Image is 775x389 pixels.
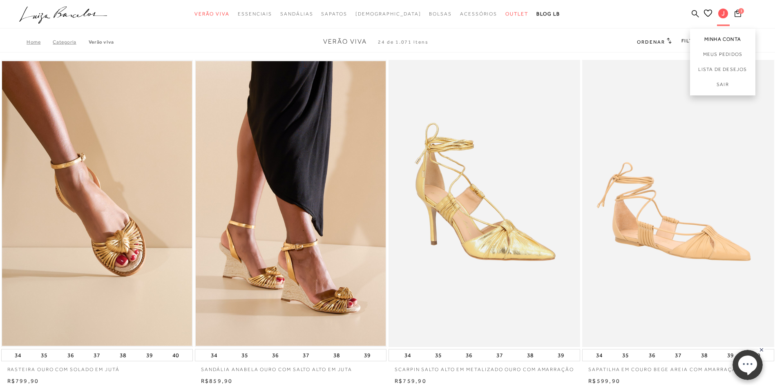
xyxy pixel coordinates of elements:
[321,11,347,17] span: Sapatos
[646,349,658,361] button: 36
[429,11,452,17] span: Bolsas
[38,349,50,361] button: 35
[582,361,774,373] a: SAPATILHA EM COURO BEGE AREIA COM AMARRAÇÃO
[494,349,505,361] button: 37
[331,349,342,361] button: 38
[280,7,313,22] a: categoryNavScreenReaderText
[402,349,413,361] button: 34
[321,7,347,22] a: categoryNavScreenReaderText
[280,11,313,17] span: Sandálias
[91,349,103,361] button: 37
[323,38,367,45] span: Verão Viva
[65,349,76,361] button: 36
[690,77,755,95] a: Sair
[378,39,429,45] span: 24 de 1.071 itens
[690,29,755,47] a: Minha Conta
[460,11,497,17] span: Acessórios
[594,349,605,361] button: 34
[738,8,744,14] span: 1
[355,11,421,17] span: [DEMOGRAPHIC_DATA]
[196,61,386,346] img: SANDÁLIA ANABELA OURO COM SALTO ALTO EM JUTA
[2,61,192,346] a: RASTEIRA OURO COM SOLADO EM JUTÁ RASTEIRA OURO COM SOLADO EM JUTÁ
[144,349,155,361] button: 39
[194,11,230,17] span: Verão Viva
[389,61,579,346] a: SCARPIN SALTO ALTO EM METALIZADO OURO COM AMARRAÇÃO SCARPIN SALTO ALTO EM METALIZADO OURO COM AMA...
[89,39,114,45] a: Verão Viva
[620,349,631,361] button: 35
[505,11,528,17] span: Outlet
[239,349,250,361] button: 35
[389,61,579,346] img: SCARPIN SALTO ALTO EM METALIZADO OURO COM AMARRAÇÃO
[690,62,755,77] a: Lista de desejos
[583,61,773,346] a: SAPATILHA EM COURO BEGE AREIA COM AMARRAÇÃO SAPATILHA EM COURO BEGE AREIA COM AMARRAÇÃO
[536,7,560,22] a: BLOG LB
[53,39,88,45] a: Categoria
[429,7,452,22] a: categoryNavScreenReaderText
[300,349,312,361] button: 37
[637,39,665,45] span: Ordenar
[555,349,567,361] button: 39
[362,349,373,361] button: 39
[201,378,233,384] span: R$859,90
[690,47,755,62] a: Meus Pedidos
[389,361,580,373] a: SCARPIN SALTO ALTO EM METALIZADO OURO COM AMARRAÇÃO
[699,349,710,361] button: 38
[355,7,421,22] a: noSubCategoriesText
[1,361,193,373] a: RASTEIRA OURO COM SOLADO EM JUTÁ
[460,7,497,22] a: categoryNavScreenReaderText
[672,349,684,361] button: 37
[588,378,620,384] span: R$599,90
[117,349,129,361] button: 38
[270,349,281,361] button: 36
[238,11,272,17] span: Essenciais
[194,7,230,22] a: categoryNavScreenReaderText
[536,11,560,17] span: BLOG LB
[2,61,192,346] img: RASTEIRA OURO COM SOLADO EM JUTÁ
[463,349,475,361] button: 36
[715,8,732,21] button: J
[718,9,728,18] span: J
[433,349,444,361] button: 35
[7,378,39,384] span: R$799,90
[12,349,24,361] button: 34
[195,361,386,373] a: SANDÁLIA ANABELA OURO COM SALTO ALTO EM JUTA
[525,349,536,361] button: 38
[208,349,220,361] button: 34
[583,61,773,346] img: SAPATILHA EM COURO BEGE AREIA COM AMARRAÇÃO
[395,378,427,384] span: R$759,90
[681,38,710,44] a: FILTRAR
[732,9,744,20] button: 1
[725,349,736,361] button: 39
[505,7,528,22] a: categoryNavScreenReaderText
[238,7,272,22] a: categoryNavScreenReaderText
[170,349,181,361] button: 40
[196,61,386,346] a: SANDÁLIA ANABELA OURO COM SALTO ALTO EM JUTA SANDÁLIA ANABELA OURO COM SALTO ALTO EM JUTA
[27,39,53,45] a: Home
